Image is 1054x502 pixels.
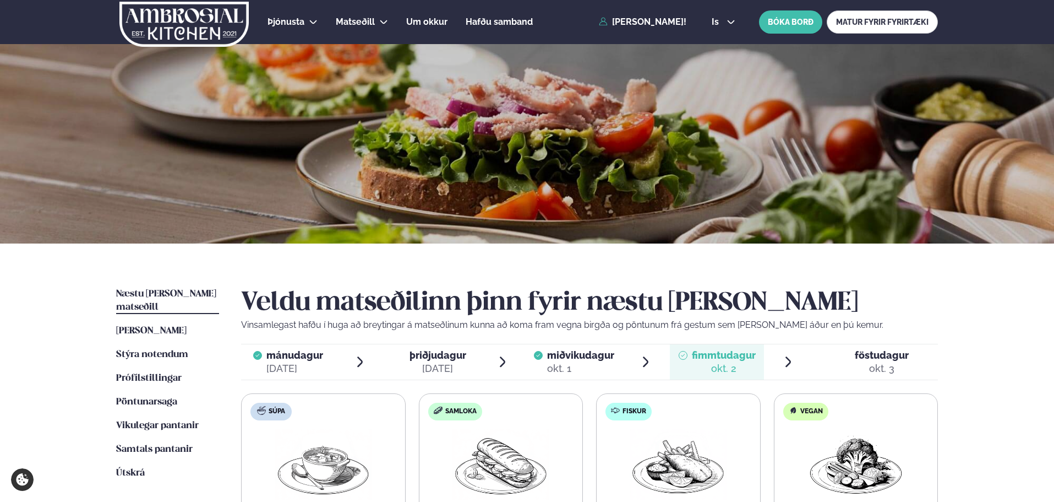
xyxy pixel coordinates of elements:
[630,429,727,500] img: Fish-Chips.png
[336,15,375,29] a: Matseðill
[116,372,182,385] a: Prófílstillingar
[241,288,938,319] h2: Veldu matseðilinn þinn fyrir næstu [PERSON_NAME]
[466,15,533,29] a: Hafðu samband
[116,443,193,456] a: Samtals pantanir
[11,468,34,491] a: Cookie settings
[445,407,477,416] span: Samloka
[116,396,177,409] a: Pöntunarsaga
[807,429,904,500] img: Vegan.png
[622,407,646,416] span: Fiskur
[116,374,182,383] span: Prófílstillingar
[116,421,199,430] span: Vikulegar pantanir
[116,326,187,336] span: [PERSON_NAME]
[434,407,443,414] img: sandwich-new-16px.svg
[241,319,938,332] p: Vinsamlegast hafðu í huga að breytingar á matseðlinum kunna að koma fram vegna birgða og pöntunum...
[116,325,187,338] a: [PERSON_NAME]
[269,407,285,416] span: Súpa
[116,350,188,359] span: Stýra notendum
[116,419,199,433] a: Vikulegar pantanir
[116,288,219,314] a: Næstu [PERSON_NAME] matseðill
[275,429,372,500] img: Soup.png
[336,17,375,27] span: Matseðill
[800,407,823,416] span: Vegan
[855,362,909,375] div: okt. 3
[855,349,909,361] span: föstudagur
[116,397,177,407] span: Pöntunarsaga
[611,406,620,415] img: fish.svg
[547,349,614,361] span: miðvikudagur
[692,362,756,375] div: okt. 2
[406,17,447,27] span: Um okkur
[827,10,938,34] a: MATUR FYRIR FYRIRTÆKI
[116,445,193,454] span: Samtals pantanir
[409,349,466,361] span: þriðjudagur
[116,289,216,312] span: Næstu [PERSON_NAME] matseðill
[789,406,798,415] img: Vegan.svg
[118,2,250,47] img: logo
[759,10,822,34] button: BÓKA BORÐ
[547,362,614,375] div: okt. 1
[406,15,447,29] a: Um okkur
[692,349,756,361] span: fimmtudagur
[466,17,533,27] span: Hafðu samband
[257,406,266,415] img: soup.svg
[266,362,323,375] div: [DATE]
[116,348,188,361] a: Stýra notendum
[267,17,304,27] span: Þjónusta
[116,468,145,478] span: Útskrá
[266,349,323,361] span: mánudagur
[116,467,145,480] a: Útskrá
[712,18,722,26] span: is
[452,429,549,500] img: Panini.png
[599,17,686,27] a: [PERSON_NAME]!
[267,15,304,29] a: Þjónusta
[409,362,466,375] div: [DATE]
[703,18,744,26] button: is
